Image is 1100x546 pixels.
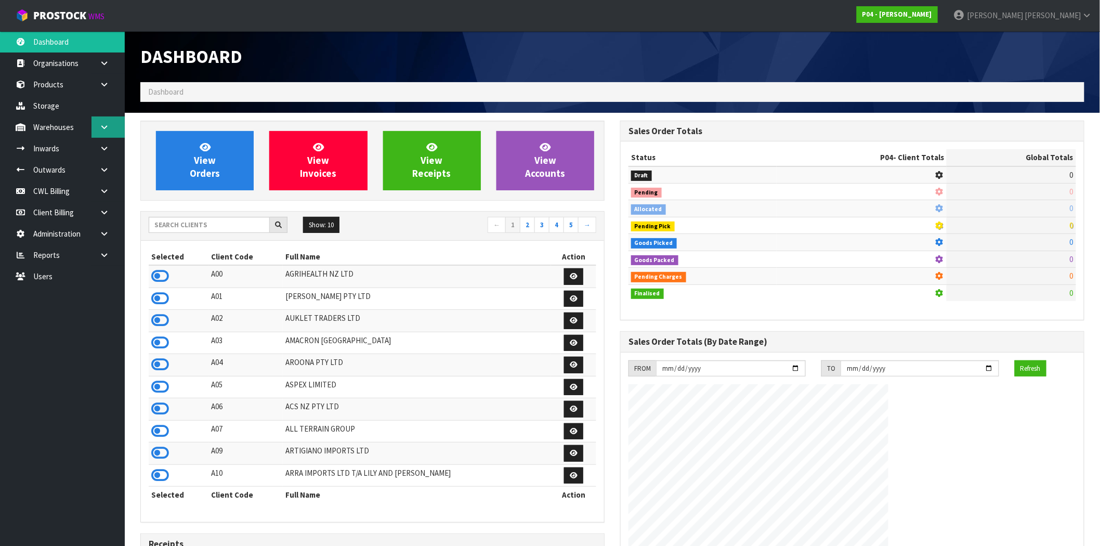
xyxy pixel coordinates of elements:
th: Selected [149,249,208,265]
td: ASPEX LIMITED [283,376,551,398]
td: A03 [208,332,283,354]
input: Search clients [149,217,270,233]
a: ← [488,217,506,233]
span: P04 [880,152,893,162]
td: AUKLET TRADERS LTD [283,310,551,332]
a: 5 [564,217,579,233]
th: Client Code [208,249,283,265]
span: Dashboard [148,87,184,97]
span: View Orders [190,141,220,180]
td: AMACRON [GEOGRAPHIC_DATA] [283,332,551,354]
td: A00 [208,265,283,288]
span: View Receipts [413,141,451,180]
small: WMS [88,11,104,21]
td: A10 [208,464,283,487]
th: Status [628,149,777,166]
th: Action [551,487,596,503]
a: 4 [549,217,564,233]
span: Pending Charges [631,272,686,282]
span: [PERSON_NAME] [1025,10,1081,20]
span: View Invoices [300,141,336,180]
td: A02 [208,310,283,332]
a: ViewAccounts [496,131,594,190]
span: 0 [1070,170,1073,180]
span: 0 [1070,271,1073,281]
td: A09 [208,443,283,465]
div: FROM [628,360,656,377]
td: A07 [208,420,283,443]
span: Goods Picked [631,238,677,249]
span: View Accounts [525,141,565,180]
a: 3 [534,217,549,233]
td: A05 [208,376,283,398]
span: 0 [1070,237,1073,247]
td: AGRIHEALTH NZ LTD [283,265,551,288]
td: ALL TERRAIN GROUP [283,420,551,443]
a: 2 [520,217,535,233]
span: Pending Pick [631,222,675,232]
div: TO [821,360,841,377]
span: Allocated [631,204,666,215]
strong: P04 - [PERSON_NAME] [862,10,932,19]
th: Full Name [283,249,551,265]
span: 0 [1070,220,1073,230]
a: ViewOrders [156,131,254,190]
th: Global Totals [947,149,1076,166]
th: Client Code [208,487,283,503]
td: ACS NZ PTY LTD [283,398,551,421]
td: ARTIGIANO IMPORTS LTD [283,443,551,465]
span: Draft [631,171,652,181]
td: [PERSON_NAME] PTY LTD [283,288,551,310]
span: [PERSON_NAME] [967,10,1023,20]
button: Refresh [1015,360,1046,377]
span: Dashboard [140,45,242,68]
span: 0 [1070,203,1073,213]
td: A01 [208,288,283,310]
span: 0 [1070,288,1073,298]
img: cube-alt.png [16,9,29,22]
a: ViewReceipts [383,131,481,190]
th: Full Name [283,487,551,503]
a: P04 - [PERSON_NAME] [857,6,938,23]
td: AROONA PTY LTD [283,354,551,376]
h3: Sales Order Totals [628,126,1076,136]
td: ARRA IMPORTS LTD T/A LILY AND [PERSON_NAME] [283,464,551,487]
td: A04 [208,354,283,376]
td: A06 [208,398,283,421]
th: Selected [149,487,208,503]
a: → [578,217,596,233]
span: Goods Packed [631,255,678,266]
span: 0 [1070,187,1073,197]
span: Pending [631,188,662,198]
span: ProStock [33,9,86,22]
span: 0 [1070,254,1073,264]
button: Show: 10 [303,217,339,233]
nav: Page navigation [380,217,596,235]
a: ViewInvoices [269,131,367,190]
span: Finalised [631,289,664,299]
a: 1 [505,217,520,233]
th: Action [551,249,596,265]
h3: Sales Order Totals (By Date Range) [628,337,1076,347]
th: - Client Totals [777,149,947,166]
